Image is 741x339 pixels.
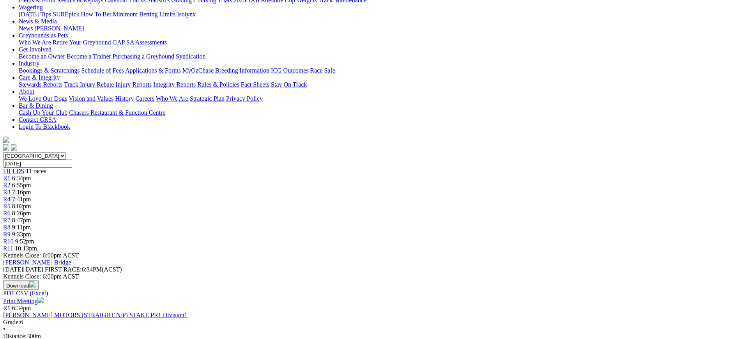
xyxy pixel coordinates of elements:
[19,39,738,46] div: Greyhounds as Pets
[271,81,307,88] a: Stay On Track
[53,11,79,18] a: SUREpick
[113,39,167,46] a: GAP SA Assessments
[12,224,31,231] span: 9:11pm
[19,11,51,18] a: [DATE] Tips
[15,245,37,252] span: 10:13pm
[12,231,31,238] span: 9:33pm
[19,25,33,32] a: News
[153,81,196,88] a: Integrity Reports
[19,88,34,95] a: About
[19,25,738,32] div: News & Media
[12,196,31,202] span: 7:41pm
[3,266,43,273] span: [DATE]
[3,245,13,252] a: R11
[3,144,9,151] img: facebook.svg
[3,252,79,259] span: Kennels Close: 6:00pm ACST
[19,116,56,123] a: Contact GRSA
[135,95,154,102] a: Careers
[125,67,181,74] a: Applications & Forms
[3,290,738,297] div: Download
[215,67,269,74] a: Breeding Information
[3,196,11,202] a: R4
[241,81,269,88] a: Fact Sheets
[3,298,44,304] a: Print Meeting
[115,81,152,88] a: Injury Reports
[64,81,114,88] a: Track Injury Rebate
[19,81,738,88] div: Care & Integrity
[3,168,24,174] a: FIELDS
[182,67,214,74] a: MyOzChase
[19,109,738,116] div: Bar & Dining
[156,95,188,102] a: Who We Are
[3,305,11,311] span: R1
[19,32,68,39] a: Greyhounds as Pets
[19,95,738,102] div: About
[113,11,175,18] a: Minimum Betting Limits
[19,81,62,88] a: Stewards Reports
[12,305,31,311] span: 6:34pm
[3,189,11,195] a: R3
[12,210,31,217] span: 8:26pm
[19,53,65,60] a: Become an Owner
[3,224,11,231] a: R8
[3,231,11,238] a: R9
[3,182,11,188] a: R2
[37,297,44,303] img: printer.svg
[3,319,20,325] span: Grade:
[19,74,60,81] a: Care & Integrity
[115,95,134,102] a: History
[3,259,71,266] a: [PERSON_NAME] Bridge
[16,290,48,296] a: CSV (Excel)
[81,67,124,74] a: Schedule of Fees
[45,266,81,273] span: FIRST RACE:
[12,217,31,224] span: 8:47pm
[19,46,51,53] a: Get Involved
[81,11,111,18] a: How To Bet
[3,137,9,143] img: logo-grsa-white.png
[3,238,14,245] a: R10
[310,67,335,74] a: Race Safe
[190,95,225,102] a: Strategic Plan
[15,238,34,245] span: 9:52pm
[197,81,239,88] a: Rules & Policies
[69,95,113,102] a: Vision and Values
[19,67,738,74] div: Industry
[19,39,51,46] a: Who We Are
[226,95,263,102] a: Privacy Policy
[3,175,11,181] a: R1
[53,39,111,46] a: Retire Your Greyhound
[19,109,67,116] a: Cash Up Your Club
[12,175,31,181] span: 6:34pm
[19,60,39,67] a: Industry
[113,53,174,60] a: Purchasing a Greyhound
[3,266,23,273] span: [DATE]
[19,123,70,130] a: Login To Blackbook
[3,217,11,224] span: R7
[12,189,31,195] span: 7:16pm
[19,53,738,60] div: Get Involved
[26,168,46,174] span: 11 races
[3,326,5,332] span: •
[3,160,72,168] input: Select date
[3,210,11,217] a: R6
[19,67,80,74] a: Bookings & Scratchings
[3,280,39,290] button: Download
[12,203,31,209] span: 8:02pm
[177,11,196,18] a: Isolynx
[67,53,111,60] a: Become a Trainer
[3,290,14,296] a: PDF
[12,182,31,188] span: 6:55pm
[29,281,35,288] img: download.svg
[19,102,53,109] a: Bar & Dining
[3,203,11,209] a: R5
[69,109,165,116] a: Chasers Restaurant & Function Centre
